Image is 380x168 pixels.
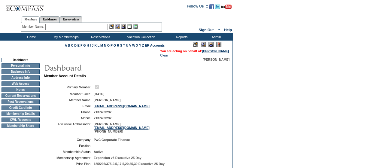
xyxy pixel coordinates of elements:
td: Member Since: [46,92,91,96]
a: X [136,44,138,47]
a: C [71,44,73,47]
a: ER Accounts [145,44,165,47]
span: You are acting on behalf of: [160,49,229,53]
a: Residences [40,16,60,23]
span: PwC Corporate Finance [94,138,130,142]
a: R [117,44,119,47]
td: Membership Agreement: [46,156,91,160]
a: E [78,44,80,47]
td: Membership Share [2,124,40,128]
td: Dashboard [2,58,40,62]
td: Business Info [2,69,40,74]
img: b_edit.gif [109,24,114,29]
img: View [115,24,120,29]
td: Company: [46,138,91,142]
a: [EMAIL_ADDRESS][DOMAIN_NAME] [94,126,150,130]
a: J [92,44,93,47]
td: Phone: [46,110,91,114]
td: Notes [2,87,40,92]
img: View Mode [201,42,206,47]
td: Home [14,33,48,41]
a: A [65,44,67,47]
td: Past Reservations [2,99,40,104]
td: My Memberships [48,33,83,41]
a: U [126,44,128,47]
td: Membership Details [2,111,40,116]
a: T [123,44,125,47]
td: Personal Info [2,63,40,68]
a: I [90,44,91,47]
a: Y [139,44,141,47]
span: 185/295/375-9.5,17.5,20,25,30 Executive 25 Day [94,162,165,166]
a: P [111,44,113,47]
span: [DATE] [94,92,104,96]
td: Follow Us :: [187,4,208,11]
a: Sign Out [199,28,214,32]
img: Reservations [127,24,132,29]
img: b_calculator.gif [133,24,138,29]
a: Become our fan on Facebook [209,6,214,10]
a: G [83,44,86,47]
td: CWL Requests [2,118,40,122]
span: :: [218,28,220,32]
a: S [120,44,122,47]
img: Subscribe to our YouTube Channel [221,5,232,9]
span: [PERSON_NAME] [203,58,230,61]
td: Membership Status: [46,150,91,154]
td: Mobile: [46,116,91,120]
a: Help [224,28,232,32]
span: 7137489292 [94,110,111,114]
b: Member Account Details [44,74,86,78]
span: [PERSON_NAME] [94,98,120,102]
a: O [107,44,110,47]
span: Active [94,150,103,154]
td: Primary Member: [46,84,91,90]
td: Price Plan: [46,162,91,166]
td: Admin [198,33,233,41]
a: N [104,44,106,47]
td: Credit Card Info [2,105,40,110]
td: Vacation Collection [117,33,164,41]
a: V [129,44,131,47]
span: 7137489292 [94,116,111,120]
a: F [81,44,83,47]
td: Web Access [2,81,40,86]
div: Member Name: [22,24,45,29]
span: Expansion v3 Executive 25 Day [94,156,141,160]
img: Impersonate [121,24,126,29]
td: Reservations [83,33,117,41]
td: Current Reservations [2,93,40,98]
td: Reports [164,33,198,41]
a: D [74,44,77,47]
a: K [94,44,97,47]
img: Follow us on Twitter [215,4,220,9]
img: Edit Mode [193,42,198,47]
a: Z [142,44,144,47]
a: W [132,44,135,47]
a: B [68,44,70,47]
a: L [98,44,99,47]
a: Clear [160,53,168,57]
a: [PERSON_NAME] [202,49,229,53]
td: Address Info [2,75,40,80]
a: Members [22,16,40,23]
a: Subscribe to our YouTube Channel [221,6,232,10]
a: M [100,44,103,47]
a: Reservations [60,16,82,23]
img: pgTtlDashboard.gif [44,61,164,73]
img: Impersonate [208,42,214,47]
td: Member Name: [46,98,91,102]
img: Become our fan on Facebook [209,4,214,9]
a: H [87,44,89,47]
td: Email: [46,104,91,108]
a: Follow us on Twitter [215,6,220,10]
span: [PERSON_NAME] [PHONE_NUMBER] [94,122,150,133]
a: Q [114,44,116,47]
td: Position: [46,144,91,148]
a: [EMAIL_ADDRESS][DOMAIN_NAME] [94,104,150,108]
td: Exclusive Ambassador: [46,122,91,133]
img: Log Concern/Member Elevation [216,42,221,47]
